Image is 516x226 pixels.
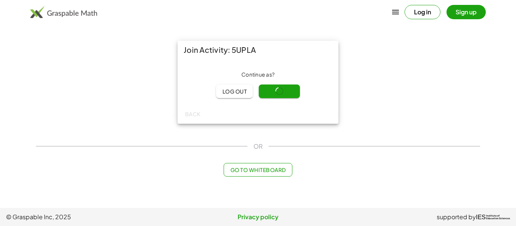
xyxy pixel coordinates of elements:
button: Log in [405,5,440,19]
div: Continue as ? [184,71,332,78]
button: Sign up [446,5,486,19]
span: © Graspable Inc, 2025 [6,212,174,221]
span: IES [476,214,486,221]
span: Institute of Education Sciences [486,215,510,220]
div: Join Activity: 5UPLA [178,41,338,59]
button: Log out [216,85,253,98]
span: supported by [437,212,476,221]
span: Go to Whiteboard [230,166,286,173]
span: Log out [222,88,247,95]
button: Go to Whiteboard [224,163,292,177]
a: IESInstitute ofEducation Sciences [476,212,510,221]
a: Privacy policy [174,212,342,221]
span: OR [253,142,263,151]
